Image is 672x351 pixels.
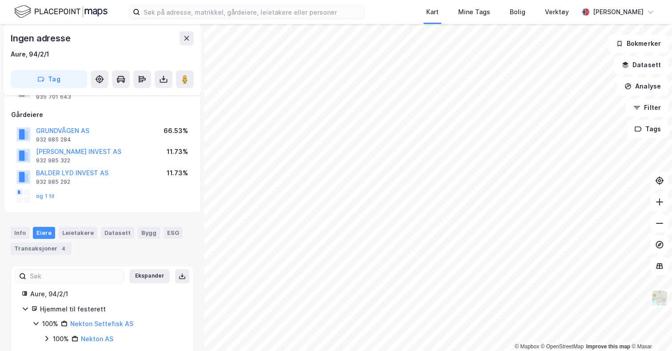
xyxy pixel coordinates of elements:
[11,109,193,120] div: Gårdeiere
[11,31,72,45] div: Ingen adresse
[510,7,525,17] div: Bolig
[11,242,72,255] div: Transaksjoner
[167,168,188,178] div: 11.73%
[36,157,70,164] div: 932 985 322
[30,289,183,299] div: Aure, 94/2/1
[608,35,668,52] button: Bokmerker
[545,7,569,17] div: Verktøy
[458,7,490,17] div: Mine Tags
[101,227,134,238] div: Datasett
[164,125,188,136] div: 66.53%
[81,335,113,343] a: Nekton AS
[36,93,71,101] div: 935 701 643
[541,343,584,350] a: OpenStreetMap
[59,227,97,238] div: Leietakere
[626,99,668,117] button: Filter
[164,227,183,238] div: ESG
[11,70,87,88] button: Tag
[614,56,668,74] button: Datasett
[14,4,108,20] img: logo.f888ab2527a4732fd821a326f86c7f29.svg
[42,319,58,329] div: 100%
[617,77,668,95] button: Analyse
[36,178,70,186] div: 932 985 292
[11,49,49,60] div: Aure, 94/2/1
[129,269,170,283] button: Ekspander
[33,227,55,238] div: Eiere
[140,5,364,19] input: Søk på adresse, matrikkel, gårdeiere, leietakere eller personer
[426,7,439,17] div: Kart
[138,227,160,238] div: Bygg
[53,334,69,344] div: 100%
[628,308,672,351] iframe: Chat Widget
[59,244,68,253] div: 4
[627,120,668,138] button: Tags
[593,7,644,17] div: [PERSON_NAME]
[11,227,29,238] div: Info
[70,320,133,327] a: Nekton Settefisk AS
[167,146,188,157] div: 11.73%
[40,304,183,315] div: Hjemmel til festerett
[651,290,668,307] img: Z
[26,270,124,283] input: Søk
[515,343,539,350] a: Mapbox
[586,343,630,350] a: Improve this map
[36,136,71,143] div: 932 985 284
